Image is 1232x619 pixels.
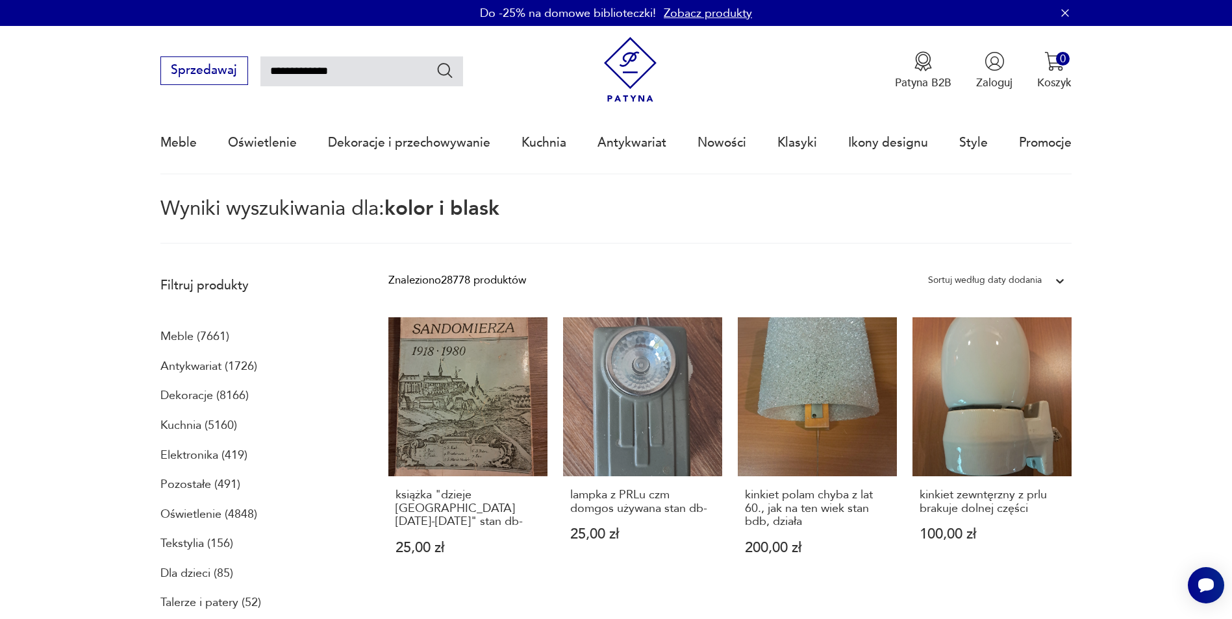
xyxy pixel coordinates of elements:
[160,474,240,496] a: Pozostałe (491)
[698,113,746,173] a: Nowości
[228,113,297,173] a: Oświetlenie
[597,37,663,103] img: Patyna - sklep z meblami i dekoracjami vintage
[745,489,890,528] h3: kinkiet polam chyba z lat 60., jak na ten wiek stan bdb, działa
[563,317,722,585] a: lampka z PRLu czm domgos używana stan db-lampka z PRLu czm domgos używana stan db-25,00 zł
[396,489,540,528] h3: książka "dzieje [GEOGRAPHIC_DATA] [DATE]-[DATE]" stan db-
[160,356,257,378] a: Antykwariat (1726)
[738,317,897,585] a: kinkiet polam chyba z lat 60., jak na ten wiek stan bdb, działakinkiet polam chyba z lat 60., jak...
[388,272,526,289] div: Znaleziono 28778 produktów
[160,113,197,173] a: Meble
[913,51,933,71] img: Ikona medalu
[664,5,752,21] a: Zobacz produkty
[1019,113,1072,173] a: Promocje
[396,541,540,555] p: 25,00 zł
[777,113,817,173] a: Klasyki
[895,51,951,90] button: Patyna B2B
[745,541,890,555] p: 200,00 zł
[160,592,261,614] a: Talerze i patery (52)
[976,51,1012,90] button: Zaloguj
[570,489,715,515] h3: lampka z PRLu czm domgos używana stan db-
[928,272,1042,289] div: Sortuj według daty dodania
[160,563,233,585] a: Dla dzieci (85)
[160,415,237,437] a: Kuchnia (5160)
[160,199,1072,244] p: Wyniki wyszukiwania dla:
[976,75,1012,90] p: Zaloguj
[1056,52,1070,66] div: 0
[160,66,248,77] a: Sprzedawaj
[160,385,249,407] a: Dekoracje (8166)
[328,113,490,173] a: Dekoracje i przechowywanie
[920,489,1064,515] h3: kinkiet zewntęrzny z prlu brakuje dolnej części
[895,75,951,90] p: Patyna B2B
[1037,51,1072,90] button: 0Koszyk
[920,528,1064,541] p: 100,00 zł
[1044,51,1064,71] img: Ikona koszyka
[848,113,928,173] a: Ikony designu
[480,5,656,21] p: Do -25% na domowe biblioteczki!
[895,51,951,90] a: Ikona medaluPatyna B2B
[597,113,666,173] a: Antykwariat
[912,317,1072,585] a: kinkiet zewntęrzny z prlu brakuje dolnej częścikinkiet zewntęrzny z prlu brakuje dolnej części100...
[570,528,715,541] p: 25,00 zł
[1188,567,1224,603] iframe: Smartsupp widget button
[1037,75,1072,90] p: Koszyk
[388,317,547,585] a: książka "dzieje Sandomierza 1918-1980" stan db-książka "dzieje [GEOGRAPHIC_DATA] [DATE]-[DATE]" s...
[436,61,455,80] button: Szukaj
[160,56,248,85] button: Sprzedawaj
[160,504,257,526] a: Oświetlenie (4848)
[384,195,499,222] span: kolor i blask
[160,277,351,294] p: Filtruj produkty
[160,533,233,555] a: Tekstylia (156)
[522,113,566,173] a: Kuchnia
[959,113,988,173] a: Style
[160,326,229,348] a: Meble (7661)
[985,51,1005,71] img: Ikonka użytkownika
[160,444,247,467] a: Elektronika (419)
